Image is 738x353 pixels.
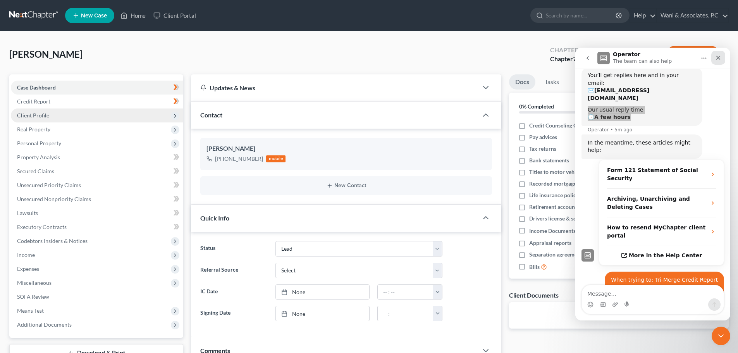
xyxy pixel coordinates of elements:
a: Docs [509,74,535,90]
label: Signing Date [196,306,271,321]
span: Separation agreements or decrees of divorces [529,251,639,258]
span: Life insurance policies [529,191,583,199]
span: Drivers license & social security card [529,215,618,222]
span: Executory Contracts [17,224,67,230]
div: [PHONE_NUMBER] [215,155,263,163]
label: Referral Source [196,263,271,278]
span: Credit Report [17,98,50,105]
a: Unsecured Priority Claims [11,178,183,192]
span: Property Analysis [17,154,60,160]
iframe: Intercom live chat [575,48,730,320]
span: Personal Property [17,140,61,146]
span: Unsecured Nonpriority Claims [17,196,91,202]
span: Contact [200,111,222,119]
a: Home [117,9,150,22]
span: Codebtors Insiders & Notices [17,238,88,244]
span: Expenses [17,265,39,272]
div: Status [591,46,614,55]
span: Pay advices [529,133,557,141]
span: Unsecured Priority Claims [17,182,81,188]
span: Income [17,251,35,258]
span: Client Profile [17,112,49,119]
a: SOFA Review [11,290,183,304]
span: Secured Claims [17,168,54,174]
label: Status [196,241,271,257]
span: Tax returns [529,145,556,153]
span: Income Documents [529,227,576,235]
div: Chapter [550,55,578,64]
a: Credit Report [11,95,183,108]
input: -- : -- [378,285,434,300]
a: None [276,306,369,321]
span: Retirement account statements [529,203,604,211]
input: -- : -- [378,306,434,321]
span: [PERSON_NAME] [9,48,83,60]
span: Titles to motor vehicles [529,168,585,176]
p: No client documents yet. [515,308,723,316]
a: Lawsuits [11,206,183,220]
a: Tasks [538,74,565,90]
span: Quick Info [200,214,229,222]
button: New Contact [206,183,486,189]
a: Executory Contracts [11,220,183,234]
span: Recorded mortgages and deeds [529,180,604,188]
span: Bills [529,263,540,271]
span: SOFA Review [17,293,49,300]
strong: 0% Completed [519,103,554,110]
div: [PERSON_NAME] [206,144,486,153]
div: Updates & News [200,84,469,92]
span: Means Test [17,307,44,314]
a: Wani & Associates, P.C [657,9,728,22]
a: Property Analysis [11,150,183,164]
span: Case Dashboard [17,84,56,91]
a: Unsecured Nonpriority Claims [11,192,183,206]
span: Appraisal reports [529,239,571,247]
span: Lawsuits [17,210,38,216]
a: Case Dashboard [11,81,183,95]
label: IC Date [196,284,271,300]
a: Help [630,9,656,22]
a: Events [568,74,599,90]
span: 7 [573,55,576,62]
span: Credit Counseling Certificate [529,122,599,129]
span: New Case [81,13,107,19]
span: Bank statements [529,157,569,164]
a: Client Portal [150,9,200,22]
a: Secured Claims [11,164,183,178]
div: District [626,46,654,55]
div: Client Documents [509,291,559,299]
